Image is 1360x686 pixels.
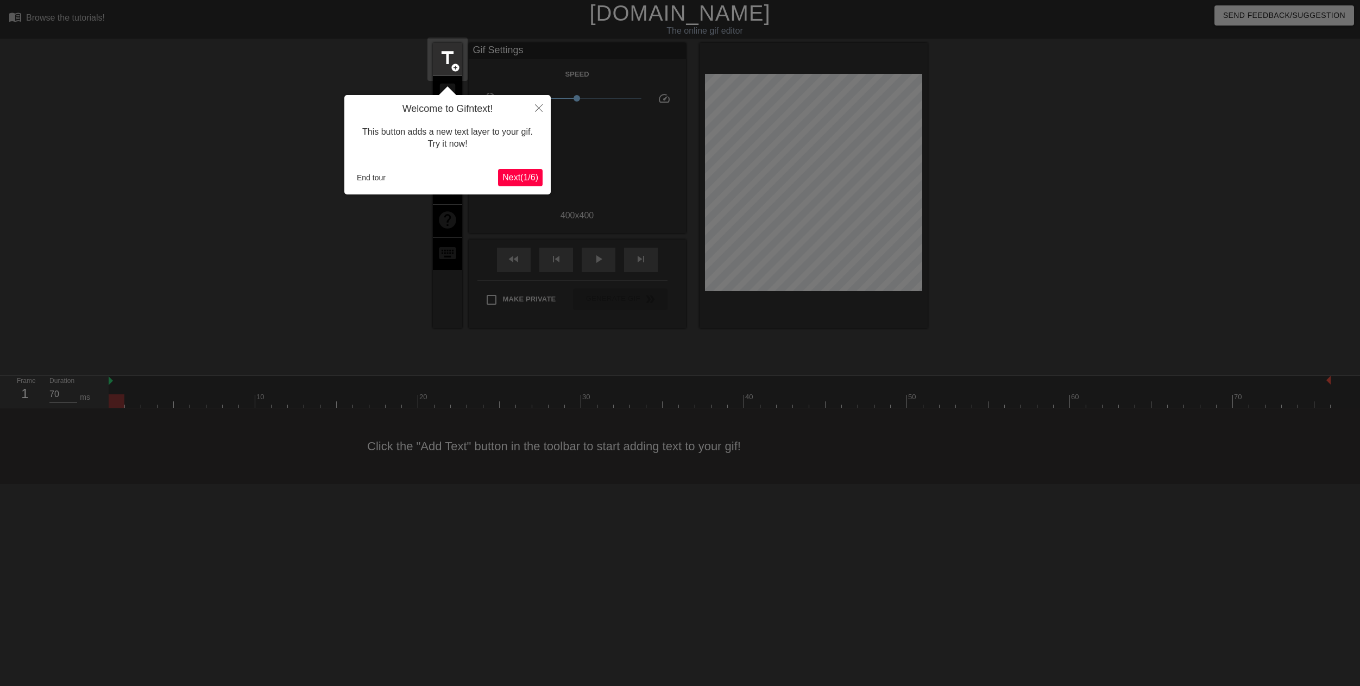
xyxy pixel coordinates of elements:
button: Close [527,95,551,120]
button: Next [498,169,543,186]
span: Next ( 1 / 6 ) [502,173,538,182]
div: This button adds a new text layer to your gif. Try it now! [352,115,543,161]
h4: Welcome to Gifntext! [352,103,543,115]
button: End tour [352,169,390,186]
